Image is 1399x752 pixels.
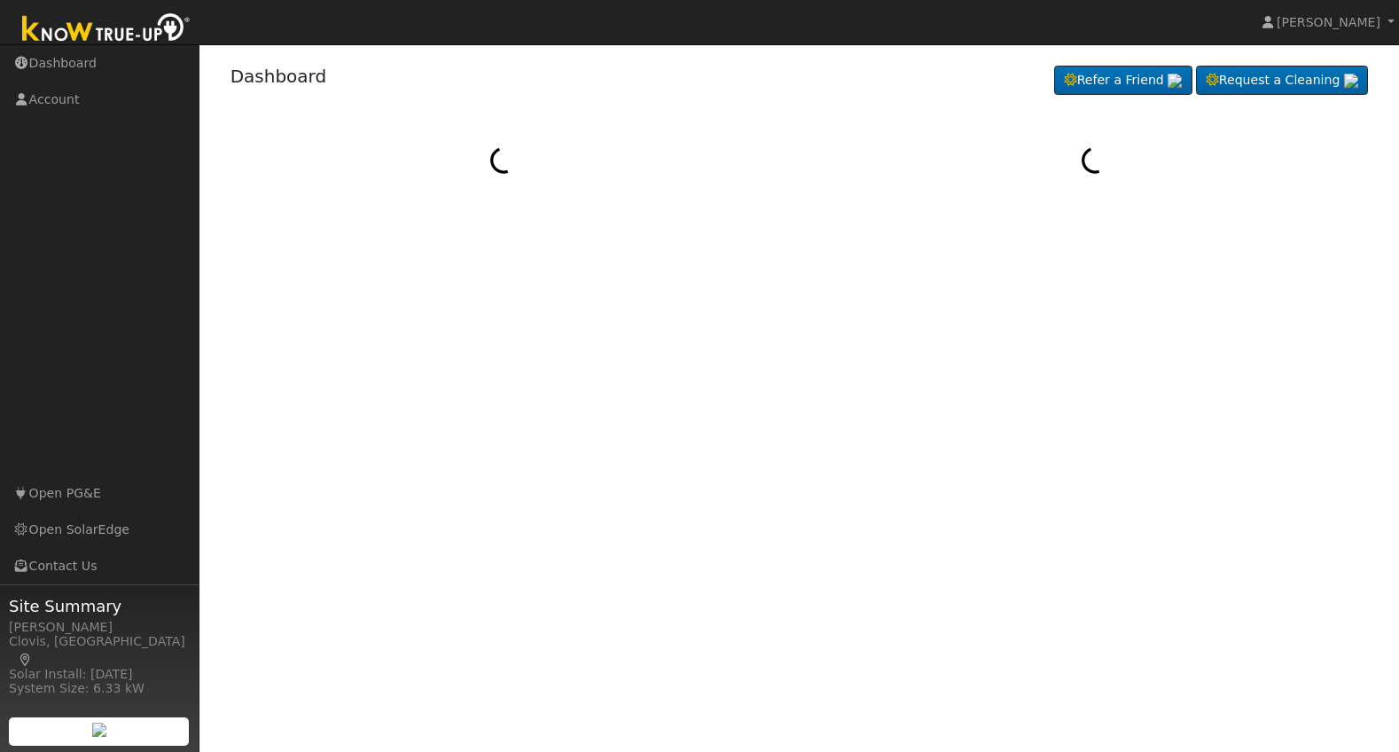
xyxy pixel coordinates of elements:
div: [PERSON_NAME] [9,618,190,637]
a: Dashboard [231,66,327,87]
div: Solar Install: [DATE] [9,665,190,684]
a: Refer a Friend [1054,66,1192,96]
img: retrieve [1344,74,1358,88]
span: Site Summary [9,594,190,618]
img: retrieve [92,723,106,737]
span: [PERSON_NAME] [1277,15,1380,29]
img: Know True-Up [13,10,199,50]
div: System Size: 6.33 kW [9,679,190,698]
a: Map [18,653,34,667]
img: retrieve [1168,74,1182,88]
div: Clovis, [GEOGRAPHIC_DATA] [9,632,190,670]
a: Request a Cleaning [1196,66,1368,96]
